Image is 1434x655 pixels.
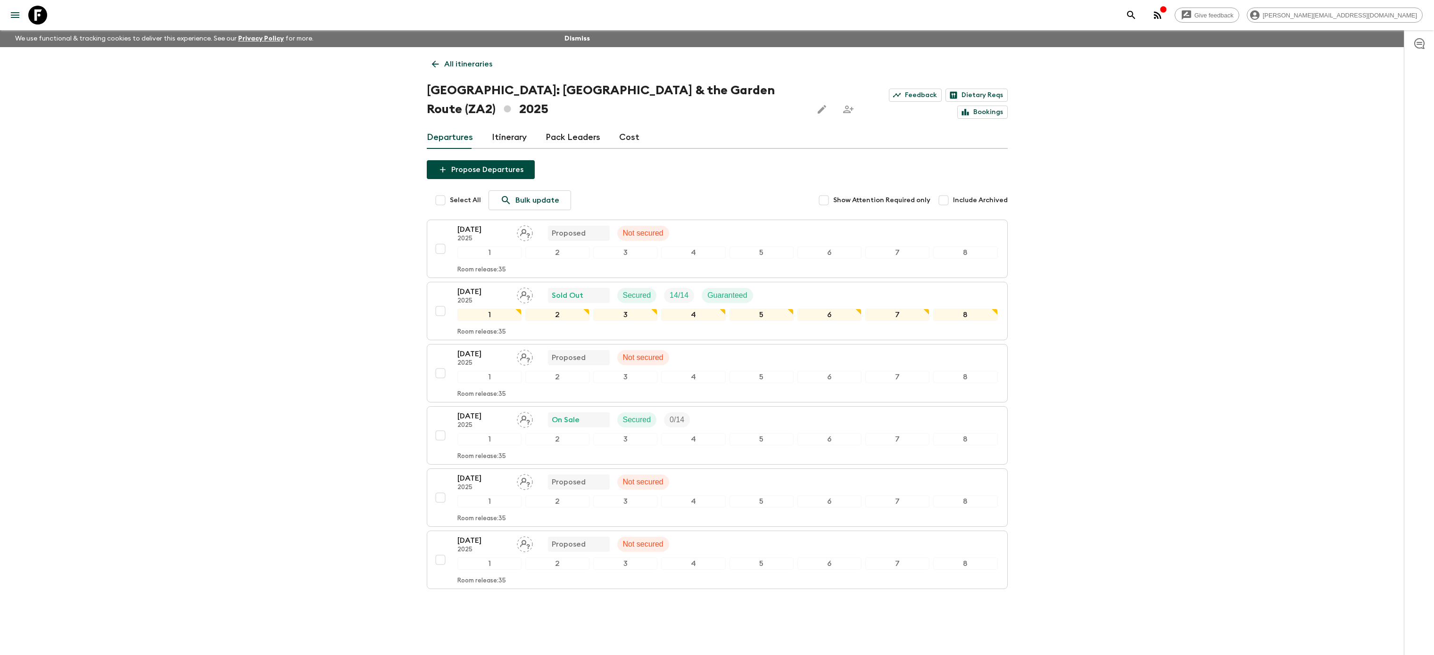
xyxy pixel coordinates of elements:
[617,226,669,241] div: Not secured
[945,89,1008,102] a: Dietary Reqs
[617,475,669,490] div: Not secured
[457,246,522,259] div: 1
[865,433,929,445] div: 7
[427,406,1008,465] button: [DATE]2025Assign pack leaderOn SaleSecuredTrip Fill12345678Room release:35
[1175,8,1239,23] a: Give feedback
[427,531,1008,589] button: [DATE]2025Assign pack leaderProposedNot secured12345678Room release:35
[457,473,509,484] p: [DATE]
[517,477,533,484] span: Assign pack leader
[492,126,527,149] a: Itinerary
[729,309,794,321] div: 5
[623,290,651,301] p: Secured
[661,433,725,445] div: 4
[457,371,522,383] div: 1
[661,495,725,508] div: 4
[623,414,651,426] p: Secured
[427,344,1008,402] button: [DATE]2025Assign pack leaderProposedNot secured12345678Room release:35
[812,100,831,119] button: Edit this itinerary
[617,288,657,303] div: Secured
[957,106,1008,119] a: Bookings
[729,371,794,383] div: 5
[933,371,997,383] div: 8
[427,468,1008,527] button: [DATE]2025Assign pack leaderProposedNot secured12345678Room release:35
[457,453,506,460] p: Room release: 35
[457,224,509,235] p: [DATE]
[457,348,509,360] p: [DATE]
[457,391,506,398] p: Room release: 35
[953,196,1008,205] span: Include Archived
[457,309,522,321] div: 1
[933,495,997,508] div: 8
[1258,12,1422,19] span: [PERSON_NAME][EMAIL_ADDRESS][DOMAIN_NAME]
[797,246,862,259] div: 6
[797,495,862,508] div: 6
[525,246,589,259] div: 2
[457,360,509,367] p: 2025
[427,160,535,179] button: Propose Departures
[552,290,583,301] p: Sold Out
[670,290,688,301] p: 14 / 14
[865,246,929,259] div: 7
[661,371,725,383] div: 4
[661,246,725,259] div: 4
[664,412,690,427] div: Trip Fill
[525,371,589,383] div: 2
[427,55,497,74] a: All itineraries
[450,196,481,205] span: Select All
[457,484,509,491] p: 2025
[1189,12,1239,19] span: Give feedback
[1247,8,1423,23] div: [PERSON_NAME][EMAIL_ADDRESS][DOMAIN_NAME]
[933,246,997,259] div: 8
[427,282,1008,340] button: [DATE]2025Assign pack leaderSold OutSecuredTrip FillGuaranteed12345678Room release:35
[457,286,509,297] p: [DATE]
[6,6,25,25] button: menu
[489,190,571,210] a: Bulk update
[933,433,997,445] div: 8
[1122,6,1141,25] button: search adventures
[833,196,930,205] span: Show Attention Required only
[427,81,805,119] h1: [GEOGRAPHIC_DATA]: [GEOGRAPHIC_DATA] & the Garden Route (ZA2) 2025
[457,495,522,508] div: 1
[238,35,284,42] a: Privacy Policy
[865,309,929,321] div: 7
[797,557,862,570] div: 6
[664,288,694,303] div: Trip Fill
[457,297,509,305] p: 2025
[457,235,509,243] p: 2025
[427,126,473,149] a: Departures
[515,195,559,206] p: Bulk update
[11,30,317,47] p: We use functional & tracking cookies to deliver this experience. See our for more.
[552,414,580,426] p: On Sale
[552,352,586,363] p: Proposed
[546,126,600,149] a: Pack Leaders
[619,126,639,149] a: Cost
[593,557,657,570] div: 3
[457,422,509,429] p: 2025
[933,557,997,570] div: 8
[457,515,506,523] p: Room release: 35
[457,433,522,445] div: 1
[444,58,492,70] p: All itineraries
[729,433,794,445] div: 5
[593,371,657,383] div: 3
[797,309,862,321] div: 6
[839,100,858,119] span: Share this itinerary
[729,246,794,259] div: 5
[525,433,589,445] div: 2
[889,89,942,102] a: Feedback
[617,350,669,365] div: Not secured
[797,371,862,383] div: 6
[670,414,684,426] p: 0 / 14
[593,309,657,321] div: 3
[865,371,929,383] div: 7
[593,433,657,445] div: 3
[661,557,725,570] div: 4
[525,309,589,321] div: 2
[617,537,669,552] div: Not secured
[623,228,663,239] p: Not secured
[552,539,586,550] p: Proposed
[707,290,747,301] p: Guaranteed
[457,577,506,585] p: Room release: 35
[623,476,663,488] p: Not secured
[593,246,657,259] div: 3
